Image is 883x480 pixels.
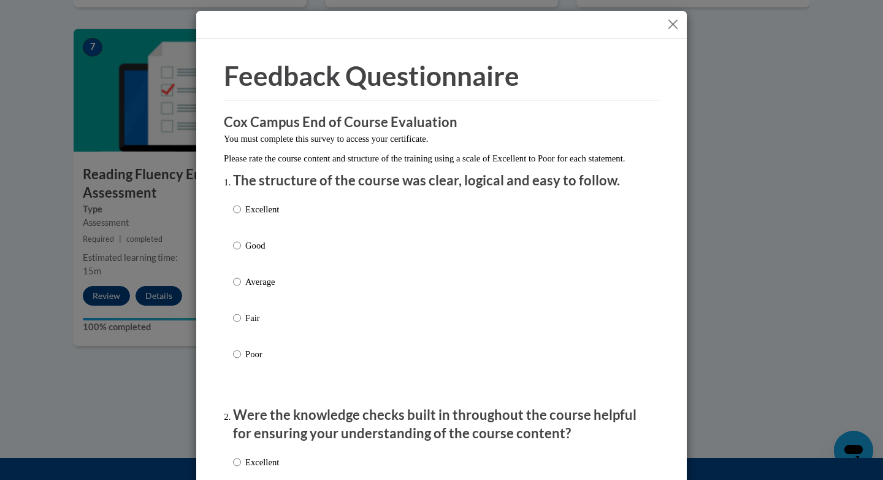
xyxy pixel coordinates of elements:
input: Average [233,275,241,288]
p: Average [245,275,279,288]
input: Fair [233,311,241,325]
button: Close [665,17,681,32]
p: Excellent [245,203,279,216]
p: The structure of the course was clear, logical and easy to follow. [233,171,650,190]
p: Poor [245,347,279,361]
span: Feedback Questionnaire [224,60,519,91]
input: Excellent [233,455,241,469]
p: Excellent [245,455,279,469]
p: You must complete this survey to access your certificate. [224,132,659,145]
p: Fair [245,311,279,325]
input: Poor [233,347,241,361]
input: Good [233,239,241,252]
p: Were the knowledge checks built in throughout the course helpful for ensuring your understanding ... [233,406,650,444]
h3: Cox Campus End of Course Evaluation [224,113,659,132]
p: Please rate the course content and structure of the training using a scale of Excellent to Poor f... [224,152,659,165]
input: Excellent [233,203,241,216]
p: Good [245,239,279,252]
